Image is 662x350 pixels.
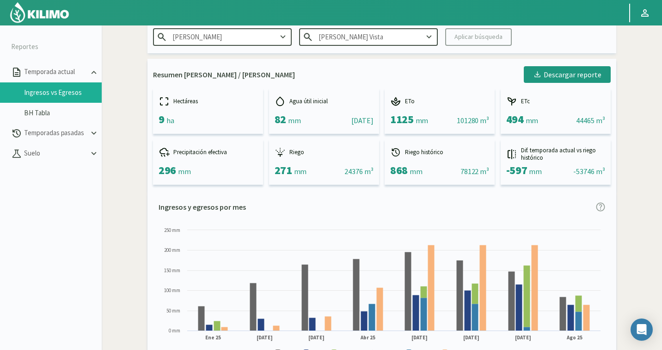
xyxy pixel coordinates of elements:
text: 200 mm [164,247,180,253]
text: 250 mm [164,227,180,233]
span: mm [529,167,541,176]
span: -597 [506,163,527,177]
img: Kilimo [9,1,70,24]
p: Ingresos y egresos por mes [159,201,246,212]
div: 44465 m³ [576,115,605,126]
div: Open Intercom Messenger [631,319,653,341]
span: 271 [275,163,292,177]
div: Agua útil inicial [275,96,374,107]
div: Hectáreas [159,96,257,107]
text: [DATE] [257,334,273,341]
text: [DATE] [411,334,428,341]
div: 78122 m³ [460,166,489,177]
p: Resumen [PERSON_NAME] / [PERSON_NAME] [153,69,295,80]
p: Temporadas pasadas [22,128,89,138]
text: Ene 25 [205,334,221,341]
div: ETc [506,96,605,107]
div: -53746 m³ [573,166,605,177]
a: BH Tabla [24,109,102,117]
span: 82 [275,112,286,126]
p: Temporada actual [22,67,89,77]
div: Dif. temporada actual vs riego histórico [506,147,605,161]
text: Abr 25 [360,334,375,341]
text: 50 mm [166,307,180,314]
p: Suelo [22,148,89,159]
span: mm [526,116,538,125]
div: 101280 m³ [457,115,489,126]
div: Descargar reporte [533,69,601,80]
span: ha [166,116,174,125]
span: 868 [390,163,408,177]
text: 150 mm [164,267,180,274]
div: Riego histórico [390,147,489,158]
a: Ingresos vs Egresos [24,88,102,97]
text: [DATE] [308,334,325,341]
div: Precipitación efectiva [159,147,257,158]
button: Descargar reporte [524,66,611,83]
span: 296 [159,163,176,177]
div: ETo [390,96,489,107]
text: [DATE] [463,334,479,341]
input: Escribe para buscar [299,28,438,45]
text: 100 mm [164,287,180,294]
span: mm [410,167,422,176]
span: mm [294,167,306,176]
span: mm [178,167,190,176]
span: 1125 [390,112,413,126]
span: mm [416,116,428,125]
text: [DATE] [515,334,531,341]
div: Riego [275,147,374,158]
div: 24376 m³ [344,166,373,177]
span: 494 [506,112,524,126]
span: mm [288,116,300,125]
text: Ago 25 [566,334,582,341]
text: 0 mm [169,327,180,334]
input: Escribe para buscar [153,28,292,45]
div: [DATE] [351,115,373,126]
span: 9 [159,112,165,126]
